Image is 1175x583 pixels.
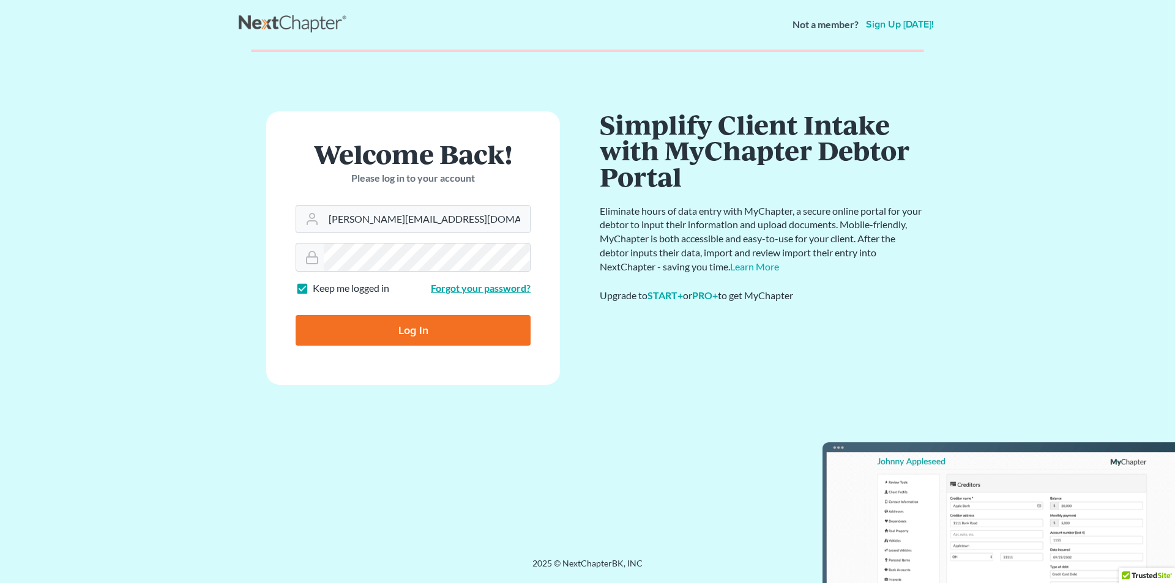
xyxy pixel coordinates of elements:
[730,261,779,272] a: Learn More
[324,206,530,232] input: Email Address
[600,111,924,190] h1: Simplify Client Intake with MyChapter Debtor Portal
[239,557,936,579] div: 2025 © NextChapterBK, INC
[600,289,924,303] div: Upgrade to or to get MyChapter
[600,204,924,274] p: Eliminate hours of data entry with MyChapter, a secure online portal for your debtor to input the...
[793,18,859,32] strong: Not a member?
[296,171,531,185] p: Please log in to your account
[296,141,531,167] h1: Welcome Back!
[906,50,914,65] a: ×
[647,289,683,301] a: START+
[431,282,531,294] a: Forgot your password?
[692,289,718,301] a: PRO+
[261,50,914,62] div: Your email or password is incorrect
[864,20,936,29] a: Sign up [DATE]!
[296,315,531,346] input: Log In
[313,281,389,295] label: Keep me logged in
